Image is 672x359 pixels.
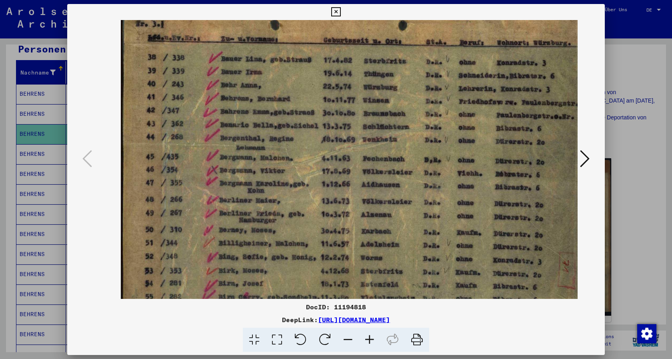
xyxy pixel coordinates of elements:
[637,324,656,343] img: Zustimmung ändern
[67,315,605,325] div: DeepLink:
[318,316,390,324] a: [URL][DOMAIN_NAME]
[67,302,605,312] div: DocID: 11194818
[637,324,656,343] div: Zustimmung ändern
